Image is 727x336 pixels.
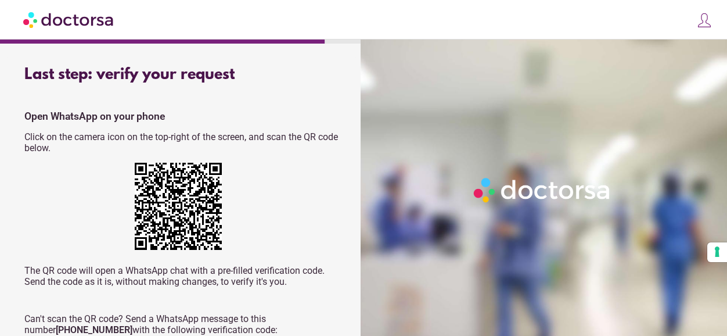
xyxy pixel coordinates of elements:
button: Your consent preferences for tracking technologies [707,242,727,262]
div: https://wa.me/+12673231263?text=My+request+verification+code+is+587844 [135,163,228,256]
p: Can't scan the QR code? Send a WhatsApp message to this number with the following verification code: [24,313,338,335]
div: Last step: verify your request [24,66,338,84]
img: Doctorsa.com [23,6,115,33]
img: icons8-customer-100.png [696,12,712,28]
strong: Open WhatsApp on your phone [24,110,165,122]
strong: [PHONE_NUMBER] [56,324,132,335]
img: Logo-Doctorsa-trans-White-partial-flat.png [470,174,615,206]
p: The QR code will open a WhatsApp chat with a pre-filled verification code. Send the code as it is... [24,265,338,287]
p: Click on the camera icon on the top-right of the screen, and scan the QR code below. [24,131,338,153]
img: UaTNdAAAABklEQVQDAIJaNzlfG5aEAAAAAElFTkSuQmCC [135,163,222,250]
